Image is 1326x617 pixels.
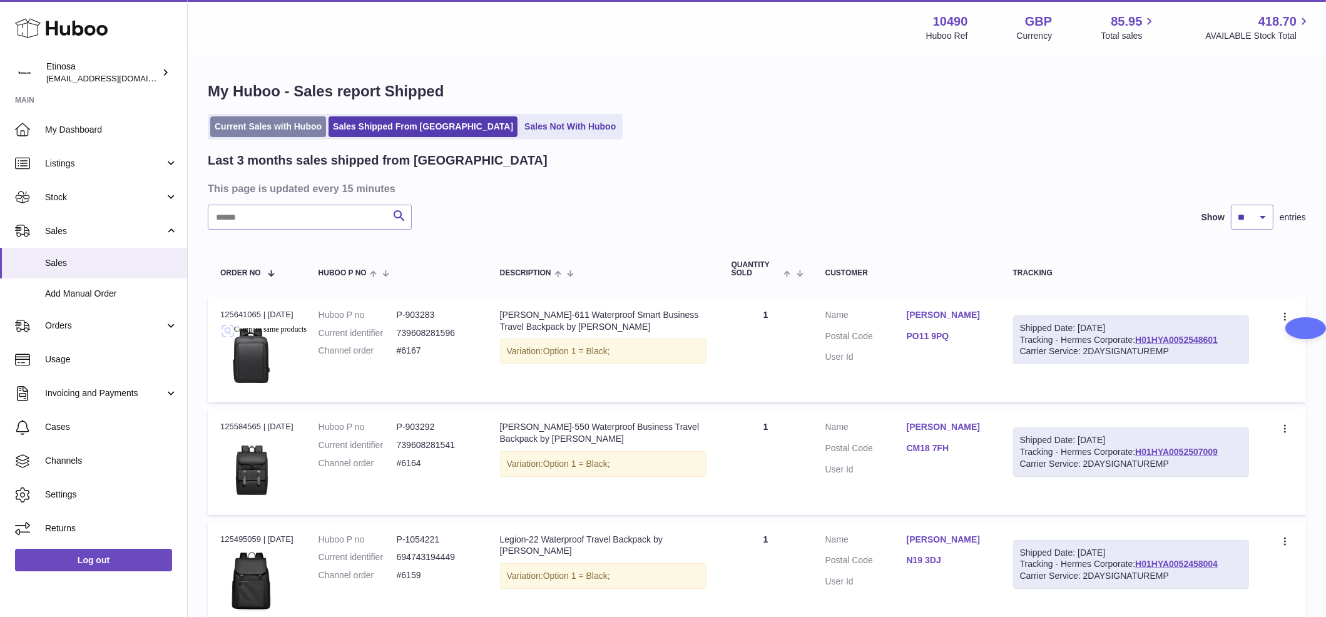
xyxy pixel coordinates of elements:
a: 418.70 AVAILABLE Stock Total [1205,13,1311,42]
span: My Dashboard [45,124,178,136]
dt: Channel order [319,345,397,357]
div: Legion-22 Waterproof Travel Backpack by [PERSON_NAME] [500,534,706,558]
span: Orders [45,320,165,332]
dt: User Id [825,464,907,476]
a: Current Sales with Huboo [210,116,326,137]
span: Option 1 = Black; [543,571,610,581]
span: Sales [45,257,178,269]
img: v-Black__765727349.webp [220,549,283,611]
td: 1 [719,409,813,514]
h2: Last 3 months sales shipped from [GEOGRAPHIC_DATA] [208,152,548,169]
span: Listings [45,158,165,170]
dt: Postal Code [825,330,907,345]
img: Brand-Laptop-Backpack-Waterproof-Anti-Theft-School-Backpacks-Usb-Charging-Men-Business-Travel-Bag... [220,324,283,387]
a: Sales Shipped From [GEOGRAPHIC_DATA] [329,116,518,137]
span: Option 1 = Black; [543,459,610,469]
dd: 739608281596 [397,327,475,339]
dt: Huboo P no [319,421,397,433]
a: H01HYA0052458004 [1135,559,1218,569]
dt: Current identifier [319,439,397,451]
div: Shipped Date: [DATE] [1020,322,1243,334]
a: Sales Not With Huboo [520,116,620,137]
td: 1 [719,297,813,402]
a: PO11 9PQ [907,330,988,342]
a: H01HYA0052507009 [1135,447,1218,457]
span: 85.95 [1111,13,1142,30]
span: Channels [45,455,178,467]
dd: P-903283 [397,309,475,321]
a: H01HYA0052548601 [1135,335,1218,345]
div: Variation: [500,451,706,477]
span: Returns [45,523,178,534]
a: [PERSON_NAME] [907,309,988,321]
a: N19 3DJ [907,554,988,566]
h3: This page is updated every 15 minutes [208,181,1303,195]
dt: Huboo P no [319,309,397,321]
span: Add Manual Order [45,288,178,300]
span: Sales [45,225,165,237]
label: Show [1201,212,1225,223]
div: Tracking - Hermes Corporate: [1013,315,1250,365]
div: Tracking [1013,269,1250,277]
dt: Current identifier [319,327,397,339]
dd: #6164 [397,457,475,469]
dt: Postal Code [825,442,907,457]
a: Log out [15,549,172,571]
div: [PERSON_NAME]-550 Waterproof Business Travel Backpack by [PERSON_NAME] [500,421,706,445]
span: Description [500,269,551,277]
span: Settings [45,489,178,501]
span: [EMAIL_ADDRESS][DOMAIN_NAME] [46,73,184,83]
dt: Name [825,309,907,324]
span: Total sales [1101,30,1156,42]
dt: Huboo P no [319,534,397,546]
div: 125584565 | [DATE] [220,421,293,432]
dt: Postal Code [825,554,907,569]
div: Tracking - Hermes Corporate: [1013,427,1250,477]
div: Huboo Ref [926,30,968,42]
dt: Current identifier [319,551,397,563]
div: Currency [1017,30,1053,42]
dt: Channel order [319,457,397,469]
span: Compare same products [234,325,307,337]
dd: #6159 [397,569,475,581]
img: Sc04c7ecdac3c49e6a1b19c987a4e3931O.png [307,325,310,331]
div: [PERSON_NAME]-611 Waterproof Smart Business Travel Backpack by [PERSON_NAME] [500,309,706,333]
h1: My Huboo - Sales report Shipped [208,81,1306,101]
a: 85.95 Total sales [1101,13,1156,42]
dt: User Id [825,576,907,588]
dt: Name [825,534,907,549]
dd: 694743194449 [397,551,475,563]
dd: P-903292 [397,421,475,433]
strong: GBP [1025,13,1052,30]
div: 125641065 | [DATE] [220,309,293,320]
span: Usage [45,354,178,365]
a: [PERSON_NAME] [907,421,988,433]
span: Cases [45,421,178,433]
div: Carrier Service: 2DAYSIGNATUREMP [1020,345,1243,357]
div: 125495059 | [DATE] [220,534,293,545]
span: entries [1280,212,1306,223]
a: [PERSON_NAME] [907,534,988,546]
div: Carrier Service: 2DAYSIGNATUREMP [1020,458,1243,470]
dt: User Id [825,351,907,363]
strong: 10490 [933,13,968,30]
div: Shipped Date: [DATE] [1020,434,1243,446]
div: Tracking - Hermes Corporate: [1013,540,1250,589]
dt: Channel order [319,569,397,581]
div: Variation: [500,563,706,589]
img: v-Black__-1639737978.jpg [220,437,283,499]
span: Huboo P no [319,269,367,277]
dd: #6167 [397,345,475,357]
span: Quantity Sold [732,261,781,277]
div: Etinosa [46,61,159,84]
span: Option 1 = Black; [543,346,610,356]
div: Variation: [500,339,706,364]
img: Wolphuk@gmail.com [15,63,34,82]
div: Shipped Date: [DATE] [1020,547,1243,559]
span: 418.70 [1258,13,1297,30]
span: Order No [220,269,261,277]
span: Invoicing and Payments [45,387,165,399]
a: CM18 7FH [907,442,988,454]
dd: 739608281541 [397,439,475,451]
dd: P-1054221 [397,534,475,546]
